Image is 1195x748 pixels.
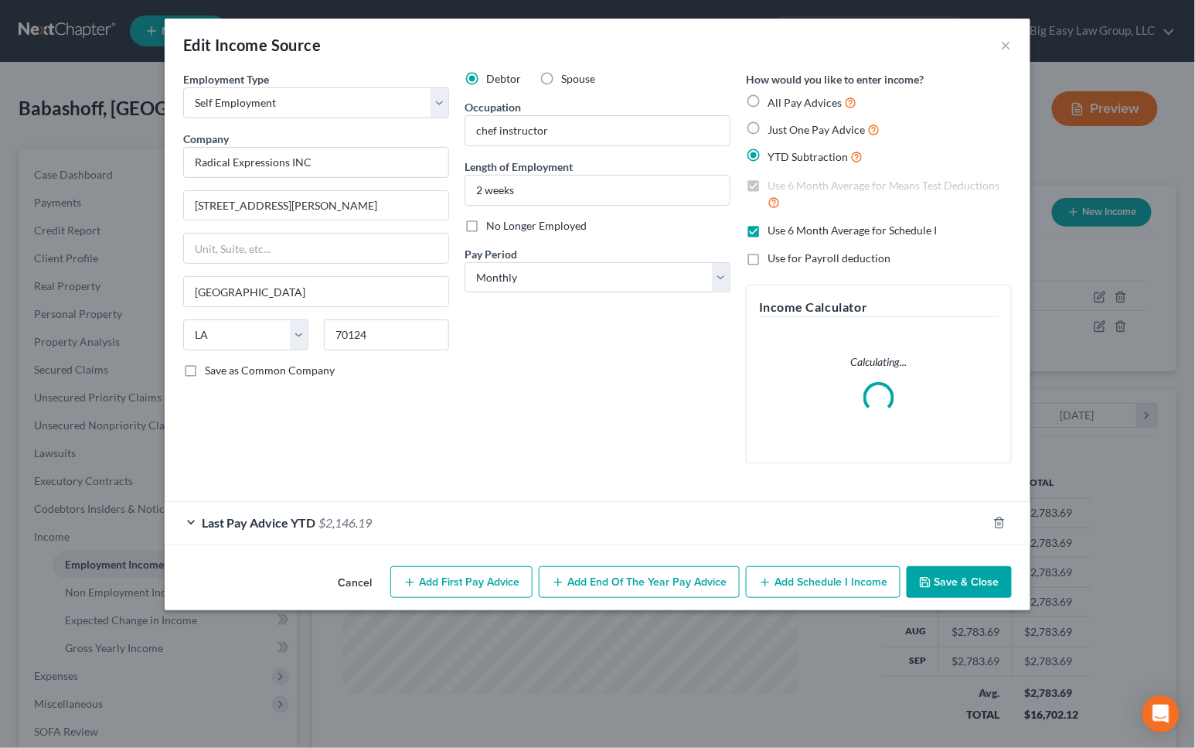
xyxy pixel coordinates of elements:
[184,234,448,263] input: Unit, Suite, etc...
[184,191,448,220] input: Enter address...
[768,251,890,265] span: Use for Payroll deduction
[202,515,315,530] span: Last Pay Advice YTD
[759,354,999,370] p: Calculating...
[183,34,321,56] div: Edit Income Source
[184,277,448,306] input: Enter city...
[325,568,384,599] button: Cancel
[465,159,573,175] label: Length of Employment
[1142,695,1180,733] div: Open Intercom Messenger
[486,219,587,232] span: No Longer Employed
[759,298,999,317] h5: Income Calculator
[768,224,938,237] span: Use 6 Month Average for Schedule I
[465,176,730,205] input: ex: 2 years
[183,73,269,86] span: Employment Type
[1001,36,1012,54] button: ×
[768,123,865,136] span: Just One Pay Advice
[183,132,229,145] span: Company
[183,147,449,178] input: Search company by name...
[539,566,740,599] button: Add End of the Year Pay Advice
[561,72,595,85] span: Spouse
[907,566,1012,599] button: Save & Close
[746,566,901,599] button: Add Schedule I Income
[318,515,372,530] span: $2,146.19
[205,364,335,377] span: Save as Common Company
[324,319,449,350] input: Enter zip...
[768,150,848,163] span: YTD Subtraction
[465,248,517,261] span: Pay Period
[768,96,842,109] span: All Pay Advices
[746,71,924,87] label: How would you like to enter income?
[486,72,521,85] span: Debtor
[390,566,533,599] button: Add First Pay Advice
[465,99,521,115] label: Occupation
[768,179,1000,192] span: Use 6 Month Average for Means Test Deductions
[465,116,730,145] input: --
